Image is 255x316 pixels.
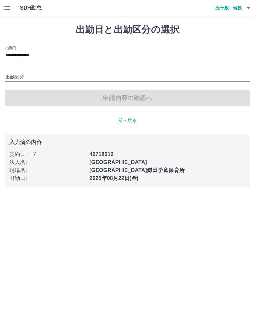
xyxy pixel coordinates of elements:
p: 現場名 : [9,166,85,174]
b: 2025年08月22日(金) [89,175,138,181]
h1: 出勤日と出勤区分の選択 [5,24,250,35]
b: [GEOGRAPHIC_DATA]鎌田学童保育所 [89,167,185,173]
p: 入力済の内容 [9,140,246,145]
p: 契約コード : [9,150,85,158]
p: 前へ戻る [5,117,250,124]
b: 40718012 [89,151,113,157]
p: 出勤日 : [9,174,85,182]
b: [GEOGRAPHIC_DATA] [89,159,147,165]
label: 出勤日 [5,45,16,50]
p: 法人名 : [9,158,85,166]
